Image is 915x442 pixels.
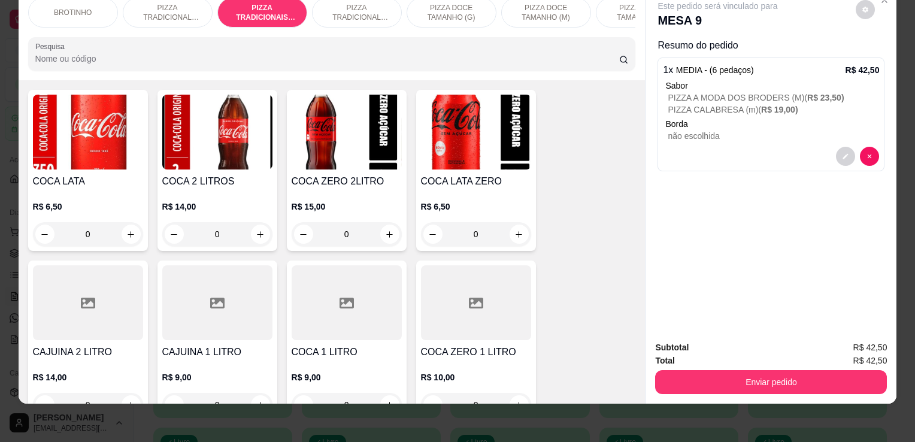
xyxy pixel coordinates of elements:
[54,8,92,17] p: BROTINHO
[655,370,887,394] button: Enviar pedido
[655,343,689,352] strong: Subtotal
[606,3,675,22] p: PIZZA DOCE TAMANHO (P)
[292,345,402,359] h4: COCA 1 LITRO
[668,92,879,104] p: PIZZA A MODA DOS BRODERS (M) (
[860,147,879,166] button: decrease-product-quantity
[35,53,619,65] input: Pesquisa
[421,95,531,169] img: product-image
[251,395,270,414] button: increase-product-quantity
[35,395,54,414] button: decrease-product-quantity
[807,93,844,102] span: R$ 23,50 )
[676,65,754,75] span: MEDIA - (6 pedaços)
[162,371,272,383] p: R$ 9,00
[658,38,884,53] p: Resumo do pedido
[133,3,202,22] p: PIZZA TRADICIONAL TAMANHO (G)
[846,64,880,76] p: R$ 42,50
[423,395,443,414] button: decrease-product-quantity
[853,354,887,367] span: R$ 42,50
[510,395,529,414] button: increase-product-quantity
[423,225,443,244] button: decrease-product-quantity
[162,201,272,213] p: R$ 14,00
[294,225,313,244] button: decrease-product-quantity
[668,104,879,116] p: PIZZA CALABRESA (m) (
[162,345,272,359] h4: CAJUINA 1 LITRO
[33,345,143,359] h4: CAJUINA 2 LITRO
[510,225,529,244] button: increase-product-quantity
[511,3,581,22] p: PIZZA DOCE TAMANHO (M)
[33,174,143,189] h4: COCA LATA
[655,356,674,365] strong: Total
[33,371,143,383] p: R$ 14,00
[228,3,297,22] p: PIZZA TRADICIONAIS TAMANHO (M)
[421,174,531,189] h4: COCA LATA ZERO
[836,147,855,166] button: decrease-product-quantity
[162,95,272,169] img: product-image
[35,225,54,244] button: decrease-product-quantity
[380,225,399,244] button: increase-product-quantity
[162,174,272,189] h4: COCA 2 LITROS
[165,395,184,414] button: decrease-product-quantity
[33,95,143,169] img: product-image
[251,225,270,244] button: increase-product-quantity
[663,63,753,77] p: 1 x
[165,225,184,244] button: decrease-product-quantity
[761,105,798,114] span: R$ 19,00 )
[292,201,402,213] p: R$ 15,00
[292,371,402,383] p: R$ 9,00
[294,395,313,414] button: decrease-product-quantity
[853,341,887,354] span: R$ 42,50
[122,395,141,414] button: increase-product-quantity
[35,41,69,52] label: Pesquisa
[665,118,879,130] p: Borda
[292,95,402,169] img: product-image
[668,130,879,142] p: não escolhida
[421,201,531,213] p: R$ 6,50
[322,3,392,22] p: PIZZA TRADICIONAL TAMANHO (P)
[380,395,399,414] button: increase-product-quantity
[421,345,531,359] h4: COCA ZERO 1 LITRO
[292,174,402,189] h4: COCA ZERO 2LITRO
[122,225,141,244] button: increase-product-quantity
[658,12,777,29] p: MESA 9
[417,3,486,22] p: PIZZA DOCE TAMANHO (G)
[665,80,879,92] div: Sabor
[421,371,531,383] p: R$ 10,00
[33,201,143,213] p: R$ 6,50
